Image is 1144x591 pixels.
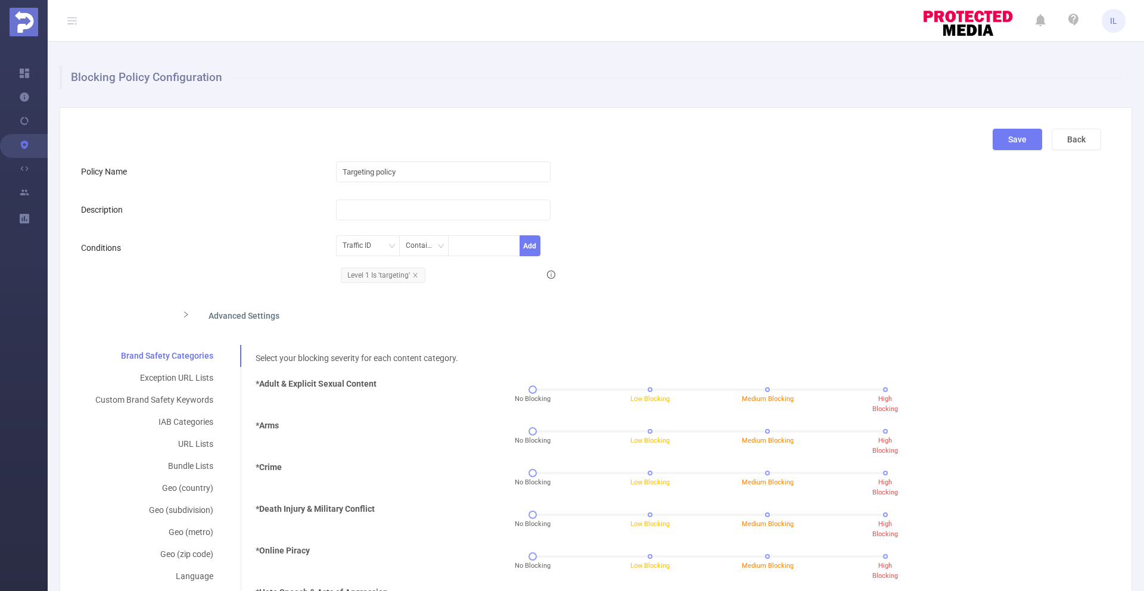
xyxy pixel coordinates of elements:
label: Description [81,205,129,214]
img: Protected Media [10,8,38,36]
span: Medium Blocking [742,478,794,486]
span: No Blocking [515,478,551,488]
b: *Online Piracy [256,546,310,555]
span: No Blocking [515,561,551,571]
b: *Death Injury & Military Conflict [256,504,375,514]
span: High Blocking [872,562,898,580]
b: *Crime [256,462,282,472]
div: URL Lists [81,433,228,455]
i: icon: close [412,272,418,278]
span: High Blocking [872,478,898,496]
h1: Blocking Policy Configuration [60,66,1122,89]
div: Brand Safety Categories [81,345,228,367]
button: Save [993,129,1042,150]
span: Low Blocking [630,478,670,486]
i: icon: down [388,242,396,251]
i: icon: right [182,311,189,318]
div: Geo (subdivision) [81,499,228,521]
div: Custom Brand Safety Keywords [81,389,228,411]
b: *Adult & Explicit Sexual Content [256,379,377,388]
label: Conditions [81,243,127,253]
span: Low Blocking [630,437,670,444]
span: High Blocking [872,437,898,455]
div: IAB Categories [81,411,228,433]
button: Back [1052,129,1101,150]
span: IL [1110,9,1117,33]
b: *Arms [256,421,279,430]
div: Bundle Lists [81,455,228,477]
span: No Blocking [515,394,551,405]
span: High Blocking [872,520,898,538]
button: Add [520,235,540,256]
div: Geo (country) [81,477,228,499]
div: Exception URL Lists [81,367,228,389]
div: Geo (metro) [81,521,228,543]
i: icon: down [437,242,444,251]
div: Language [81,565,228,587]
label: Policy Name [81,167,133,176]
span: Medium Blocking [742,562,794,570]
span: Medium Blocking [742,395,794,403]
span: High Blocking [872,395,898,413]
span: Low Blocking [630,520,670,528]
span: Medium Blocking [742,520,794,528]
span: Low Blocking [630,395,670,403]
div: Geo (zip code) [81,543,228,565]
span: No Blocking [515,520,551,530]
span: Level 1 Is 'targeting' [341,267,425,283]
span: Medium Blocking [742,437,794,444]
div: Traffic ID [343,236,380,256]
i: icon: info-circle [547,270,555,279]
div: Contains [406,236,443,256]
span: No Blocking [515,436,551,446]
span: Low Blocking [630,562,670,570]
div: icon: rightAdvanced Settings [173,302,785,327]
